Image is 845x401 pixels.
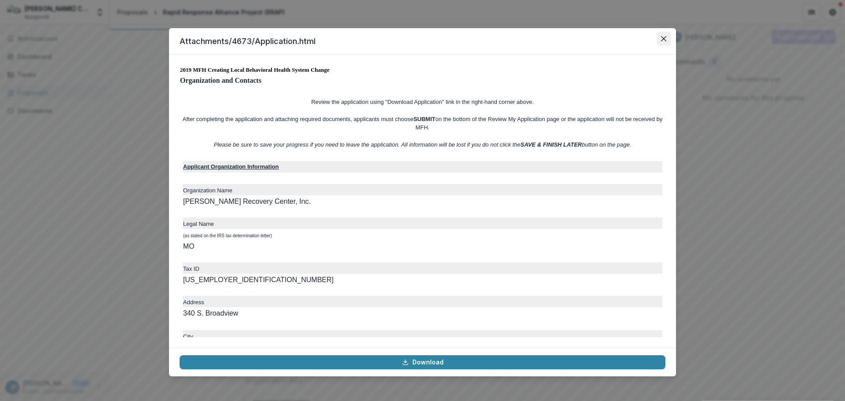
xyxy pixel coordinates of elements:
[183,187,232,194] font: Organization Name
[183,163,279,170] u: Applicant Organization Information
[413,116,435,122] b: SUBMIT
[183,233,272,238] font: (as stated on the IRS tax determination letter)
[183,221,214,227] font: Legal Name
[180,98,665,149] p: Review the application using "Download Application" link in the right-hand corner above. After co...
[183,309,238,317] font: 340 S. Broadview
[183,276,334,283] font: [US_EMPLOYER_IDENTIFICATION_NUMBER]
[183,333,193,340] font: City
[169,28,676,55] header: Attachments/4673/Application.html
[180,355,665,369] a: Download
[180,75,665,86] p: Organization and Contacts
[183,198,311,205] font: [PERSON_NAME] Recovery Center, Inc.
[180,66,665,74] p: 2019 MFH Creating Local Behavioral Health System Change
[214,141,632,148] i: Please be sure to save your progress if you need to leave the application. All information will b...
[521,141,582,148] b: SAVE & FINISH LATER
[183,243,195,250] font: MO
[183,299,204,305] font: Address
[183,265,199,272] font: Tax ID
[657,32,671,46] button: Close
